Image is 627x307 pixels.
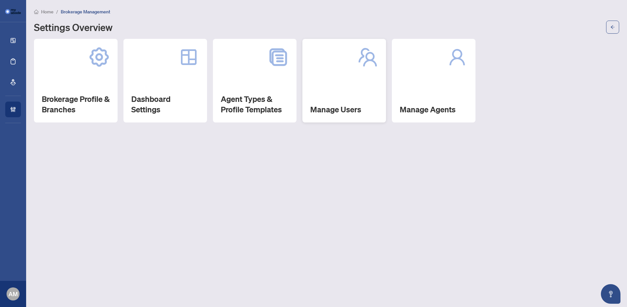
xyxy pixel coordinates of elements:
h2: Dashboard Settings [131,94,199,115]
h2: Agent Types & Profile Templates [221,94,289,115]
h1: Settings Overview [34,22,113,32]
button: Open asap [601,284,620,304]
span: home [34,9,39,14]
span: Home [41,9,54,15]
span: Brokerage Management [61,9,110,15]
li: / [56,8,58,15]
span: arrow-left [610,25,615,29]
span: AM [8,289,18,299]
h2: Brokerage Profile & Branches [42,94,110,115]
h2: Manage Users [310,104,378,115]
h2: Manage Agents [400,104,468,115]
img: logo [5,9,21,14]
